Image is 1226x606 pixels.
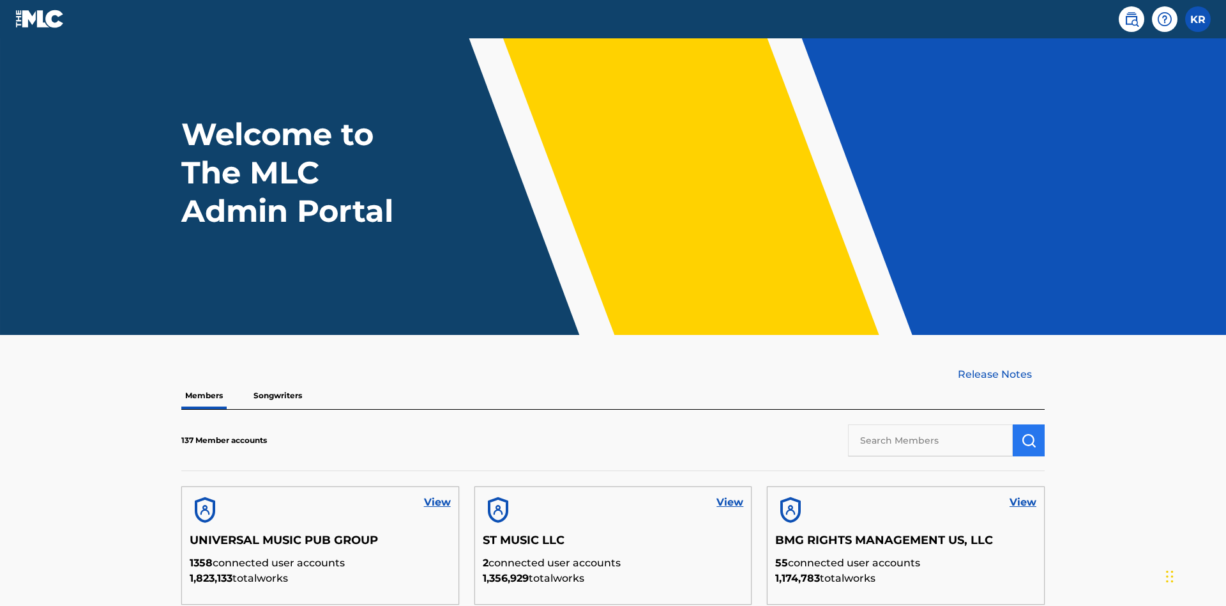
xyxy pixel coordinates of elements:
[190,572,232,584] span: 1,823,133
[1157,12,1172,27] img: help
[181,435,267,446] p: 137 Member accounts
[483,571,744,586] p: total works
[483,557,488,569] span: 2
[775,533,1036,555] h5: BMG RIGHTS MANAGEMENT US, LLC
[775,557,788,569] span: 55
[190,495,220,525] img: account
[181,382,227,409] p: Members
[775,571,1036,586] p: total works
[190,555,451,571] p: connected user accounts
[483,572,529,584] span: 1,356,929
[1021,433,1036,448] img: Search Works
[1124,12,1139,27] img: search
[1152,6,1177,32] div: Help
[483,533,744,555] h5: ST MUSIC LLC
[190,533,451,555] h5: UNIVERSAL MUSIC PUB GROUP
[1119,6,1144,32] a: Public Search
[15,10,64,28] img: MLC Logo
[775,572,820,584] span: 1,174,783
[1010,495,1036,510] a: View
[958,367,1045,382] a: Release Notes
[775,555,1036,571] p: connected user accounts
[848,424,1013,456] input: Search Members
[483,555,744,571] p: connected user accounts
[190,557,213,569] span: 1358
[1166,557,1174,596] div: Drag
[190,571,451,586] p: total works
[424,495,451,510] a: View
[775,495,806,525] img: account
[483,495,513,525] img: account
[250,382,306,409] p: Songwriters
[716,495,743,510] a: View
[1162,545,1226,606] iframe: Chat Widget
[1185,6,1211,32] div: User Menu
[181,115,420,230] h1: Welcome to The MLC Admin Portal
